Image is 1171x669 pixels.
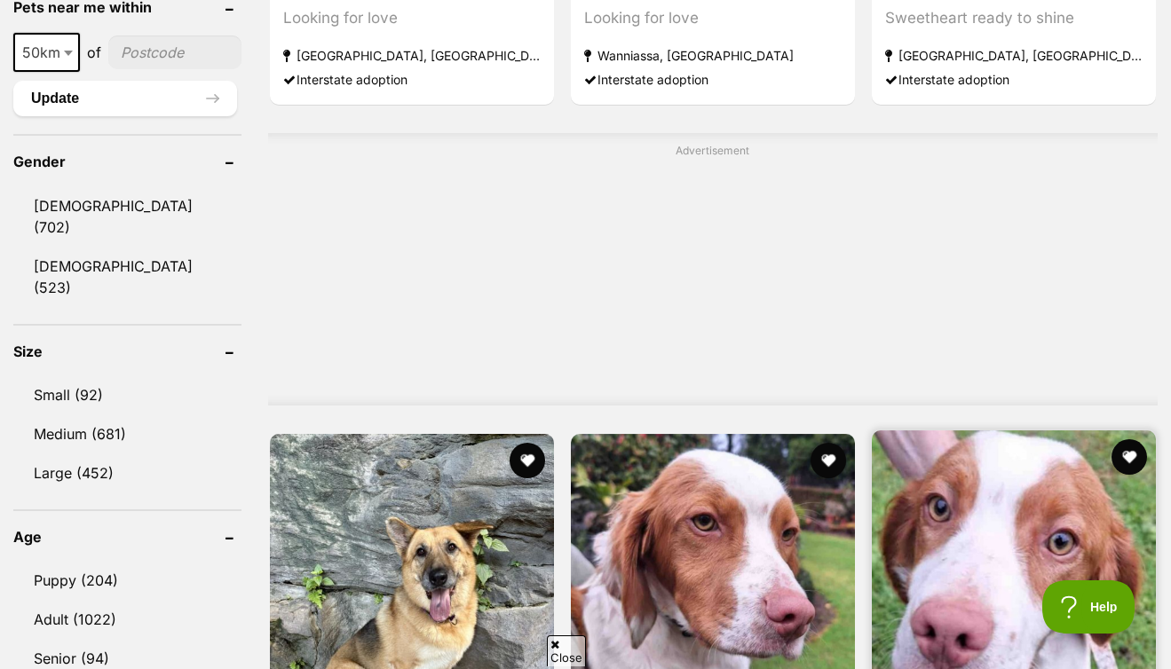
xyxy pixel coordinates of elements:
[1112,439,1147,475] button: favourite
[13,81,237,116] button: Update
[283,43,541,67] strong: [GEOGRAPHIC_DATA], [GEOGRAPHIC_DATA]
[13,562,241,599] a: Puppy (204)
[108,35,241,69] input: postcode
[13,33,80,72] span: 50km
[15,40,78,65] span: 50km
[547,635,586,666] span: Close
[13,454,241,492] a: Large (452)
[885,6,1143,30] div: Sweetheart ready to shine
[13,343,241,359] header: Size
[13,187,241,246] a: [DEMOGRAPHIC_DATA] (702)
[268,133,1158,405] div: Advertisement
[282,166,1143,388] iframe: Advertisement
[13,376,241,413] a: Small (92)
[13,248,241,306] a: [DEMOGRAPHIC_DATA] (523)
[13,529,241,545] header: Age
[584,6,842,30] div: Looking for love
[1042,580,1135,634] iframe: Help Scout Beacon - Open
[584,43,842,67] strong: Wanniassa, [GEOGRAPHIC_DATA]
[87,42,101,63] span: of
[283,6,541,30] div: Looking for love
[13,601,241,638] a: Adult (1022)
[510,443,545,478] button: favourite
[283,67,541,91] div: Interstate adoption
[584,67,842,91] div: Interstate adoption
[811,443,846,478] button: favourite
[13,153,241,169] header: Gender
[13,415,241,453] a: Medium (681)
[885,43,1143,67] strong: [GEOGRAPHIC_DATA], [GEOGRAPHIC_DATA]
[885,67,1143,91] div: Interstate adoption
